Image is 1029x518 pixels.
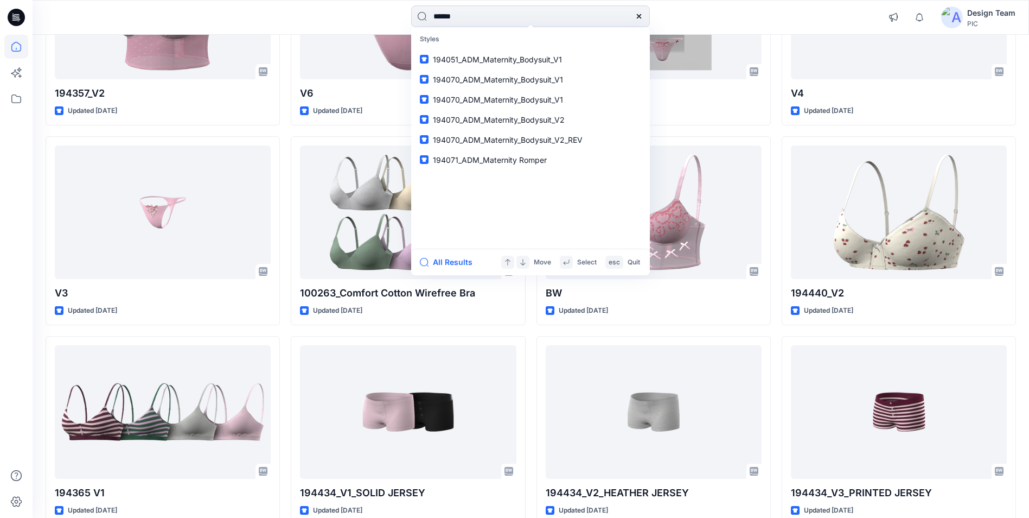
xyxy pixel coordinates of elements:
a: 194440_V2 [791,146,1007,279]
p: esc [609,257,620,268]
p: Updated [DATE] [804,305,853,317]
p: 194434_V2_HEATHER JERSEY [546,485,762,501]
span: 194051_ADM_Maternity_Bodysuit_V1 [433,55,562,64]
p: 194357_V2 [55,86,271,101]
p: Styles [413,29,648,49]
p: Updated [DATE] [313,505,362,516]
a: 100263_Comfort Cotton Wirefree Bra [300,146,516,279]
a: 194070_ADM_Maternity_Bodysuit_V1 [413,90,648,110]
p: 100263_Comfort Cotton Wirefree Bra [300,286,516,301]
a: 194365 V1 [55,345,271,478]
p: V4 [791,86,1007,101]
p: V6 [300,86,516,101]
a: 194071_ADM_Maternity Romper [413,150,648,170]
p: Updated [DATE] [68,105,117,117]
p: Updated [DATE] [559,505,608,516]
button: All Results [420,256,480,269]
p: V3 [55,286,271,301]
span: 194070_ADM_Maternity_Bodysuit_V2 [433,115,565,124]
a: 194070_ADM_Maternity_Bodysuit_V2_REV [413,130,648,150]
p: Updated [DATE] [313,305,362,317]
a: 194070_ADM_Maternity_Bodysuit_V1 [413,70,648,90]
a: 194434_V3_PRINTED JERSEY [791,345,1007,478]
span: 194070_ADM_Maternity_Bodysuit_V1 [433,75,563,84]
p: 194434_V3_PRINTED JERSEY [791,485,1007,501]
p: Updated [DATE] [559,305,608,317]
p: 06 [546,86,762,101]
p: Move [534,257,551,268]
div: Design Team [967,7,1015,20]
a: 194070_ADM_Maternity_Bodysuit_V2 [413,110,648,130]
div: PIC [967,20,1015,28]
p: Updated [DATE] [68,305,117,317]
p: Updated [DATE] [68,505,117,516]
a: BW [546,146,762,279]
p: Updated [DATE] [313,105,362,117]
p: Select [577,257,597,268]
p: Quit [628,257,640,268]
span: 194070_ADM_Maternity_Bodysuit_V2_REV [433,135,583,144]
span: 194071_ADM_Maternity Romper [433,155,547,165]
p: BW [546,286,762,301]
p: 194365 V1 [55,485,271,501]
a: 194434_V2_HEATHER JERSEY [546,345,762,478]
p: Updated [DATE] [804,105,853,117]
p: Updated [DATE] [804,505,853,516]
span: 194070_ADM_Maternity_Bodysuit_V1 [433,95,563,104]
img: avatar [941,7,963,28]
p: 194434_V1_SOLID JERSEY [300,485,516,501]
p: 194440_V2 [791,286,1007,301]
a: 194051_ADM_Maternity_Bodysuit_V1 [413,49,648,70]
a: 194434_V1_SOLID JERSEY [300,345,516,478]
a: V3 [55,146,271,279]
